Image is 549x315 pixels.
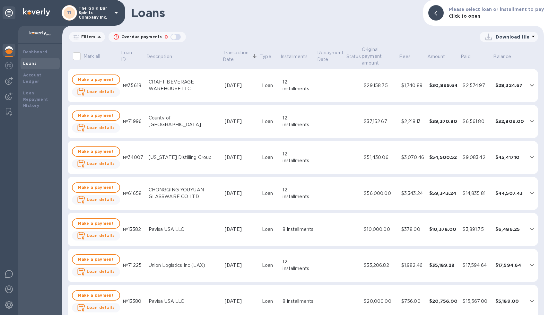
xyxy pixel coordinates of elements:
[109,32,186,42] button: Overdue payments0
[72,74,120,85] button: Make a payment
[429,262,458,268] div: $35,189.28
[449,13,481,19] b: Click to open
[223,49,259,63] span: Transaction Date
[149,226,220,233] div: Pavisa USA LLC
[262,298,278,305] div: Loan
[78,256,114,263] span: Make a payment
[283,151,314,164] div: 12 installments
[78,184,114,191] span: Make a payment
[79,6,111,20] p: The Gold Bar Spirits Company Inc.
[527,153,537,162] button: expand row
[362,46,390,66] p: Original payment amount
[131,6,418,20] h1: Loans
[463,298,490,305] div: $15,567.00
[123,154,143,161] div: №34007
[225,262,257,269] div: [DATE]
[23,8,50,16] img: Logo
[496,34,529,40] p: Download file
[401,82,424,89] div: $1,740.89
[463,226,490,233] div: $3,891.75
[495,190,524,197] div: $44,507.43
[527,296,537,306] button: expand row
[123,262,143,269] div: №71225
[72,218,120,229] button: Make a payment
[225,226,257,233] div: [DATE]
[146,53,180,60] span: Description
[225,298,257,305] div: [DATE]
[346,53,361,60] p: Status
[495,118,524,125] div: $32,809.00
[527,81,537,90] button: expand row
[495,82,524,89] div: $28,324.67
[225,190,257,197] div: [DATE]
[67,10,72,15] b: TI
[149,115,220,128] div: County of [GEOGRAPHIC_DATA]
[78,112,114,119] span: Make a payment
[281,53,308,60] p: Installments
[364,190,396,197] div: $56,000.00
[527,188,537,198] button: expand row
[364,226,396,233] div: $10,000.00
[72,110,120,121] button: Make a payment
[72,254,120,265] button: Make a payment
[317,49,345,63] p: Repayment Date
[401,154,424,161] div: $3,070.46
[364,262,396,269] div: $33,206.82
[283,298,314,305] div: 8 installments
[121,49,137,63] p: Loan ID
[283,187,314,200] div: 12 installments
[23,61,37,66] b: Loans
[87,197,115,202] b: Loan details
[79,34,95,39] p: Filters
[23,73,41,84] b: Account Ledger
[262,118,278,125] div: Loan
[495,226,524,232] div: $6,486.25
[527,224,537,234] button: expand row
[23,91,48,108] b: Loan Repayment History
[72,195,120,205] button: Loan details
[461,53,479,60] span: Paid
[401,298,424,305] div: $756.00
[364,298,396,305] div: $20,000.00
[429,226,458,232] div: $10,378.00
[495,262,524,268] div: $17,594.64
[461,53,471,60] p: Paid
[429,154,458,161] div: $54,500.52
[449,7,544,12] b: Please select loan or installment to pay
[463,82,490,89] div: $2,574.97
[262,82,278,89] div: Loan
[493,53,511,60] p: Balance
[225,82,257,89] div: [DATE]
[429,298,458,304] div: $20,756.00
[401,226,424,233] div: $378.00
[463,262,490,269] div: $17,594.64
[149,79,220,92] div: CRAFT BEVERAGE WAREHOUSE LLC
[123,298,143,305] div: №13380
[146,53,172,60] p: Description
[78,220,114,227] span: Make a payment
[427,53,445,60] p: Amount
[23,49,48,54] b: Dashboard
[78,76,114,83] span: Make a payment
[399,53,419,60] span: Fees
[87,233,115,238] b: Loan details
[527,117,537,126] button: expand row
[429,118,458,125] div: $39,370.80
[401,190,424,197] div: $3,343.24
[262,154,278,161] div: Loan
[149,298,220,305] div: Pavisa USA LLC
[527,260,537,270] button: expand row
[5,62,13,69] img: Foreign exchange
[72,290,120,301] button: Make a payment
[223,49,250,63] p: Transaction Date
[495,298,524,304] div: $5,189.00
[72,87,120,97] button: Loan details
[401,262,424,269] div: $1,982.46
[123,226,143,233] div: №13382
[427,53,454,60] span: Amount
[399,53,411,60] p: Fees
[123,118,143,125] div: №71996
[281,53,316,60] span: Installments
